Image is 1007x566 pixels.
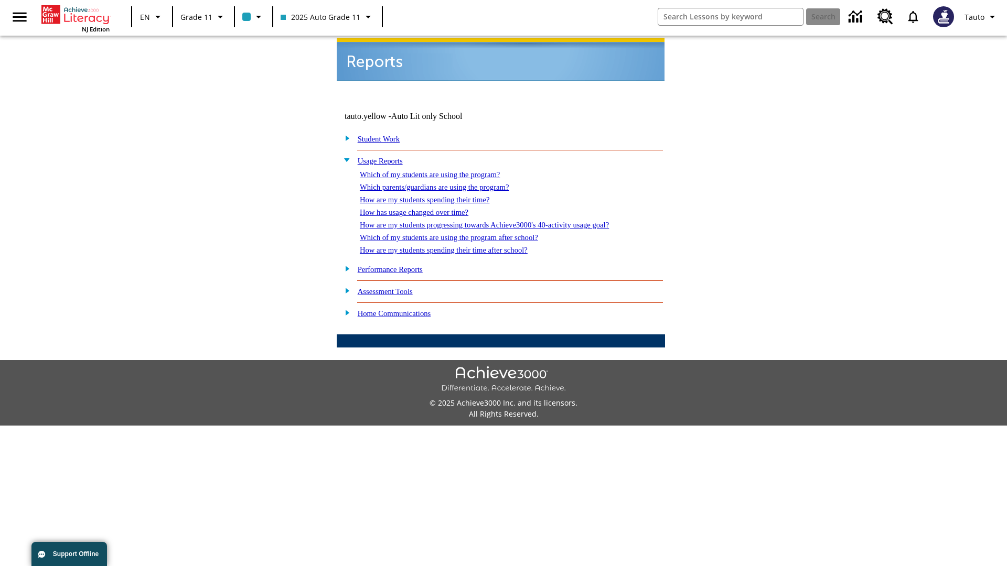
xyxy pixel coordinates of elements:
[135,7,169,26] button: Language: EN, Select a language
[238,7,269,26] button: Class color is light blue. Change class color
[933,6,954,27] img: Avatar
[358,287,413,296] a: Assessment Tools
[339,308,350,317] img: plus.gif
[358,309,431,318] a: Home Communications
[965,12,984,23] span: Tauto
[441,366,566,393] img: Achieve3000 Differentiate Accelerate Achieve
[4,2,35,32] button: Open side menu
[391,112,463,121] nobr: Auto Lit only School
[360,183,509,191] a: Which parents/guardians are using the program?
[360,208,468,216] a: How has usage changed over time?
[276,7,379,26] button: Class: 2025 Auto Grade 11, Select your class
[339,133,350,143] img: plus.gif
[339,286,350,295] img: plus.gif
[176,7,231,26] button: Grade: Grade 11, Select a grade
[345,112,538,121] td: tauto.yellow -
[358,135,400,143] a: Student Work
[82,25,110,33] span: NJ Edition
[360,195,489,204] a: How are my students spending their time?
[41,3,110,33] div: Home
[281,12,360,23] span: 2025 Auto Grade 11
[927,3,960,30] button: Select a new avatar
[960,7,1003,26] button: Profile/Settings
[31,542,107,566] button: Support Offline
[658,8,803,25] input: search field
[358,265,423,274] a: Performance Reports
[339,264,350,273] img: plus.gif
[140,12,150,23] span: EN
[871,3,899,31] a: Resource Center, Will open in new tab
[339,155,350,165] img: minus.gif
[360,170,500,179] a: Which of my students are using the program?
[337,38,665,81] img: header
[358,157,403,165] a: Usage Reports
[899,3,927,30] a: Notifications
[360,246,528,254] a: How are my students spending their time after school?
[360,233,538,242] a: Which of my students are using the program after school?
[53,550,99,558] span: Support Offline
[360,221,609,229] a: How are my students progressing towards Achieve3000's 40-activity usage goal?
[842,3,871,31] a: Data Center
[180,12,212,23] span: Grade 11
